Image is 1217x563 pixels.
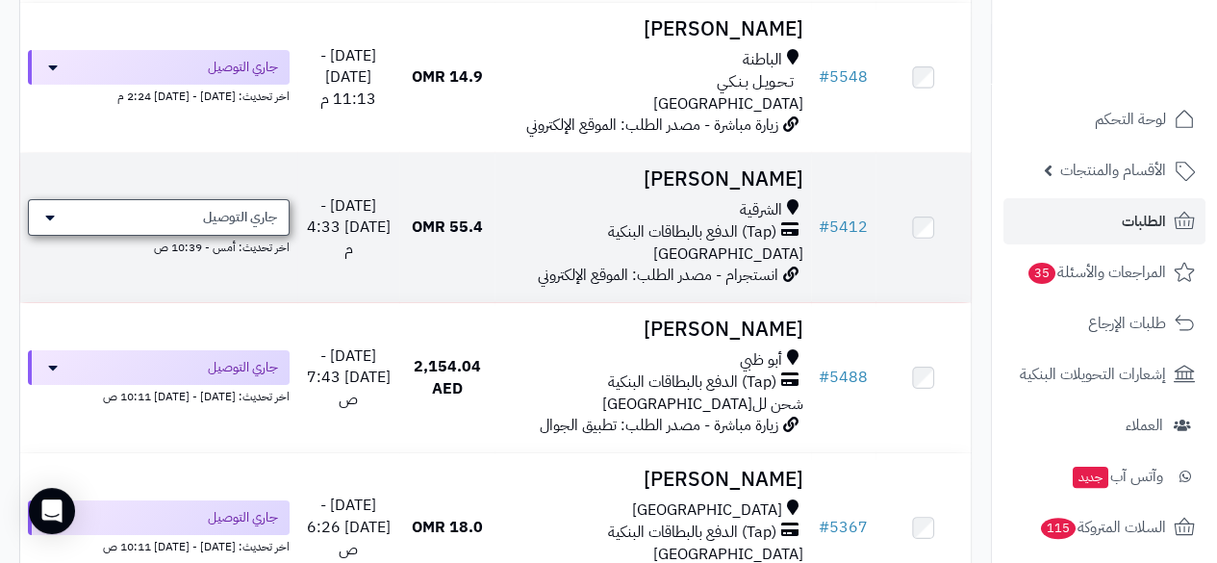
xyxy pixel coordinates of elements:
[208,508,278,527] span: جاري التوصيل
[208,358,278,377] span: جاري التوصيل
[1086,54,1199,94] img: logo-2.png
[526,114,778,137] span: زيارة مباشرة - مصدر الطلب: الموقع الإلكتروني
[1073,467,1108,488] span: جديد
[1028,263,1055,284] span: 35
[28,236,290,256] div: اخر تحديث: أمس - 10:39 ص
[653,243,803,266] span: [GEOGRAPHIC_DATA]
[632,499,782,522] span: [GEOGRAPHIC_DATA]
[29,488,75,534] div: Open Intercom Messenger
[412,216,483,239] span: 55.4 OMR
[819,516,829,539] span: #
[740,199,782,221] span: الشرقية
[608,371,776,394] span: (Tap) الدفع بالبطاقات البنكية
[1071,463,1163,490] span: وآتس آب
[1003,198,1205,244] a: الطلبات
[740,349,782,371] span: أبو ظبي
[540,414,778,437] span: زيارة مباشرة - مصدر الطلب: تطبيق الجوال
[1039,514,1166,541] span: السلات المتروكة
[502,319,803,341] h3: [PERSON_NAME]
[502,18,803,40] h3: [PERSON_NAME]
[28,535,290,555] div: اخر تحديث: [DATE] - [DATE] 10:11 ص
[307,194,391,262] span: [DATE] - [DATE] 4:33 م
[1060,157,1166,184] span: الأقسام والمنتجات
[1041,518,1076,539] span: 115
[653,92,803,115] span: [GEOGRAPHIC_DATA]
[717,71,794,93] span: تـحـويـل بـنـكـي
[743,49,782,71] span: الباطنة
[1003,249,1205,295] a: المراجعات والأسئلة35
[819,65,829,89] span: #
[819,216,868,239] a: #5412
[1003,96,1205,142] a: لوحة التحكم
[1003,402,1205,448] a: العملاء
[1003,351,1205,397] a: إشعارات التحويلات البنكية
[819,366,868,389] a: #5488
[203,208,277,227] span: جاري التوصيل
[819,516,868,539] a: #5367
[502,469,803,491] h3: [PERSON_NAME]
[602,393,803,416] span: شحن لل[GEOGRAPHIC_DATA]
[819,366,829,389] span: #
[1003,453,1205,499] a: وآتس آبجديد
[608,221,776,243] span: (Tap) الدفع بالبطاقات البنكية
[412,65,483,89] span: 14.9 OMR
[1126,412,1163,439] span: العملاء
[608,522,776,544] span: (Tap) الدفع بالبطاقات البنكية
[1088,310,1166,337] span: طلبات الإرجاع
[1122,208,1166,235] span: الطلبات
[1027,259,1166,286] span: المراجعات والأسئلة
[1003,300,1205,346] a: طلبات الإرجاع
[538,264,778,287] span: انستجرام - مصدر الطلب: الموقع الإلكتروني
[1020,361,1166,388] span: إشعارات التحويلات البنكية
[414,355,481,400] span: 2,154.04 AED
[28,385,290,405] div: اخر تحديث: [DATE] - [DATE] 10:11 ص
[320,44,376,112] span: [DATE] - [DATE] 11:13 م
[819,65,868,89] a: #5548
[1003,504,1205,550] a: السلات المتروكة115
[412,516,483,539] span: 18.0 OMR
[28,85,290,105] div: اخر تحديث: [DATE] - [DATE] 2:24 م
[208,58,278,77] span: جاري التوصيل
[502,168,803,191] h3: [PERSON_NAME]
[307,494,391,561] span: [DATE] - [DATE] 6:26 ص
[819,216,829,239] span: #
[307,345,391,412] span: [DATE] - [DATE] 7:43 ص
[1095,106,1166,133] span: لوحة التحكم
